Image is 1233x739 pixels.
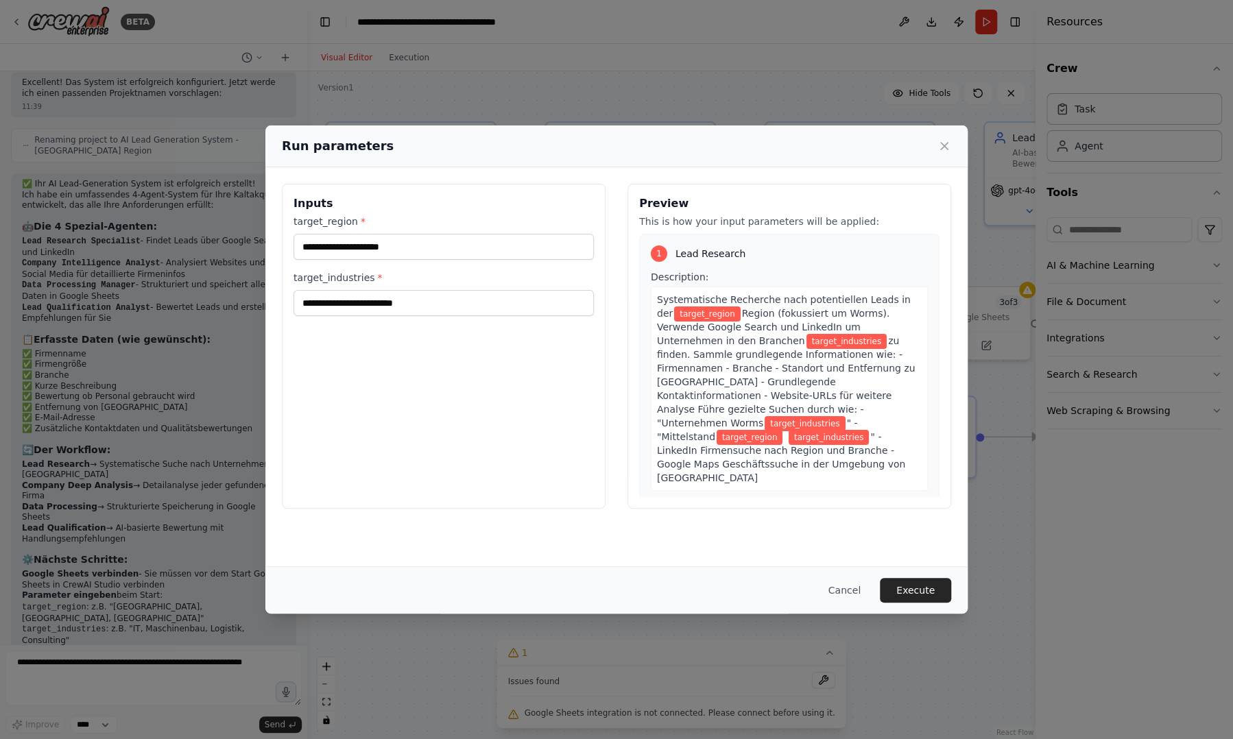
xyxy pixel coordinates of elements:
[717,430,782,445] span: Variable: target_region
[294,195,594,212] h3: Inputs
[657,308,889,346] span: Region (fokussiert um Worms). Verwende Google Search und LinkedIn um Unternehmen in den Branchen
[639,195,939,212] h3: Preview
[282,136,394,156] h2: Run parameters
[657,335,915,428] span: zu finden. Sammle grundlegende Informationen wie: - Firmennamen - Branche - Standort und Entfernu...
[880,578,951,603] button: Execute
[651,271,708,282] span: Description:
[806,334,887,349] span: Variable: target_industries
[674,306,740,322] span: Variable: target_region
[651,245,667,262] div: 1
[657,294,911,319] span: Systematische Recherche nach potentiellen Leads in der
[639,215,939,228] p: This is how your input parameters will be applied:
[817,578,872,603] button: Cancel
[294,271,594,284] label: target_industries
[675,247,745,261] span: Lead Research
[789,430,870,445] span: Variable: target_industries
[294,215,594,228] label: target_region
[765,416,846,431] span: Variable: target_industries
